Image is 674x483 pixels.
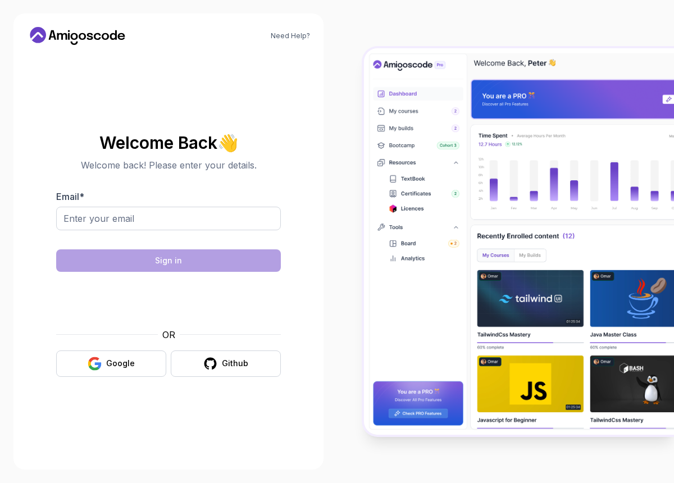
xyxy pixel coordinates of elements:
span: 👋 [217,133,238,151]
input: Enter your email [56,207,281,230]
button: Github [171,350,281,377]
div: Google [106,358,135,369]
button: Sign in [56,249,281,272]
h2: Welcome Back [56,134,281,152]
button: Google [56,350,166,377]
a: Need Help? [271,31,310,40]
div: Sign in [155,255,182,266]
iframe: Widget containing checkbox for hCaptcha security challenge [84,279,253,321]
label: Email * [56,191,84,202]
p: Welcome back! Please enter your details. [56,158,281,172]
a: Home link [27,27,128,45]
div: Github [222,358,248,369]
img: Amigoscode Dashboard [364,48,674,435]
p: OR [162,328,175,341]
